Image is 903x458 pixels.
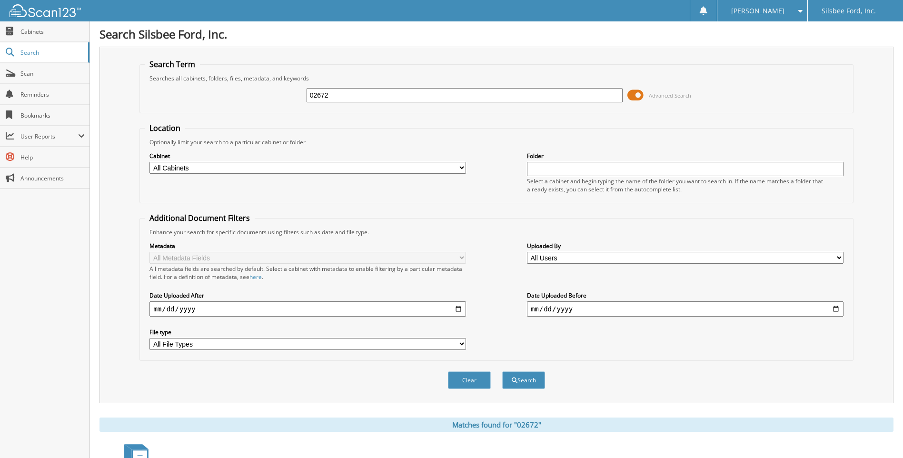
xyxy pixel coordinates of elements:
input: start [149,301,466,317]
label: Metadata [149,242,466,250]
span: Search [20,49,83,57]
span: Advanced Search [649,92,691,99]
label: Date Uploaded Before [527,291,843,299]
span: Bookmarks [20,111,85,119]
div: Matches found for "02672" [99,418,893,432]
input: end [527,301,843,317]
legend: Search Term [145,59,200,70]
div: Select a cabinet and begin typing the name of the folder you want to search in. If the name match... [527,177,843,193]
span: Announcements [20,174,85,182]
legend: Additional Document Filters [145,213,255,223]
span: User Reports [20,132,78,140]
label: Cabinet [149,152,466,160]
div: Searches all cabinets, folders, files, metadata, and keywords [145,74,848,82]
img: scan123-logo-white.svg [10,4,81,17]
span: [PERSON_NAME] [731,8,784,14]
button: Search [502,371,545,389]
span: Silsbee Ford, Inc. [822,8,876,14]
div: All metadata fields are searched by default. Select a cabinet with metadata to enable filtering b... [149,265,466,281]
div: Optionally limit your search to a particular cabinet or folder [145,138,848,146]
span: Cabinets [20,28,85,36]
label: Date Uploaded After [149,291,466,299]
button: Clear [448,371,491,389]
label: Folder [527,152,843,160]
span: Reminders [20,90,85,99]
h1: Search Silsbee Ford, Inc. [99,26,893,42]
div: Enhance your search for specific documents using filters such as date and file type. [145,228,848,236]
span: Help [20,153,85,161]
span: Scan [20,70,85,78]
a: here [249,273,262,281]
label: File type [149,328,466,336]
label: Uploaded By [527,242,843,250]
legend: Location [145,123,185,133]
